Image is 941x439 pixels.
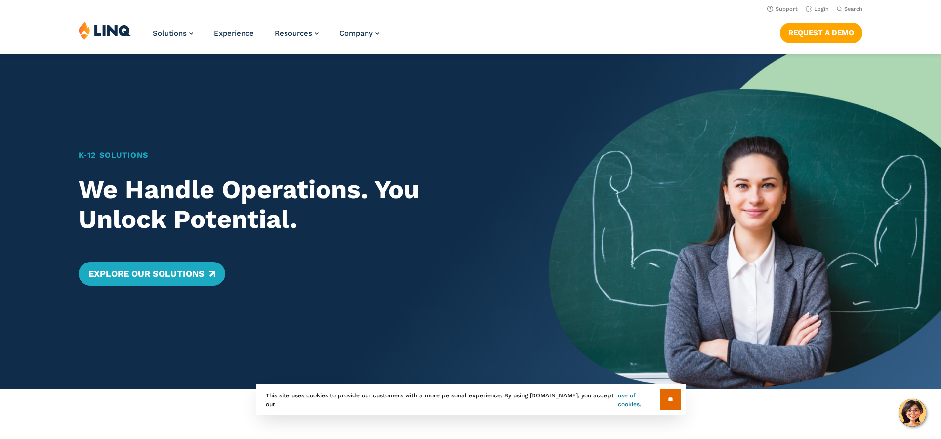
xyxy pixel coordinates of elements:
[780,21,862,43] nav: Button Navigation
[549,54,941,389] img: Home Banner
[79,21,131,40] img: LINQ | K‑12 Software
[844,6,862,12] span: Search
[79,149,511,161] h1: K‑12 Solutions
[214,29,254,38] a: Experience
[780,23,862,43] a: Request a Demo
[767,6,798,12] a: Support
[256,384,686,415] div: This site uses cookies to provide our customers with a more personal experience. By using [DOMAIN...
[837,5,862,13] button: Open Search Bar
[899,399,926,427] button: Hello, have a question? Let’s chat.
[79,175,511,234] h2: We Handle Operations. You Unlock Potential.
[275,29,312,38] span: Resources
[618,391,660,409] a: use of cookies.
[275,29,319,38] a: Resources
[153,29,193,38] a: Solutions
[153,21,379,53] nav: Primary Navigation
[79,262,225,286] a: Explore Our Solutions
[339,29,373,38] span: Company
[806,6,829,12] a: Login
[153,29,187,38] span: Solutions
[339,29,379,38] a: Company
